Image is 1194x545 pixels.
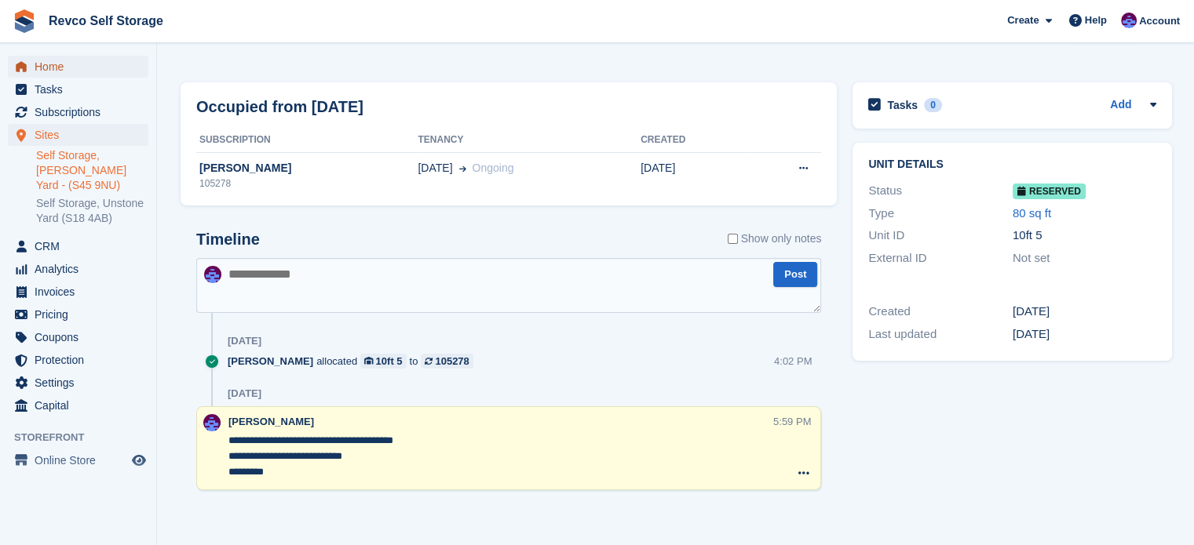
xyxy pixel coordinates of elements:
[887,98,918,112] h2: Tasks
[641,128,745,153] th: Created
[868,227,1013,245] div: Unit ID
[1013,183,1086,199] span: Reserved
[228,354,313,369] span: [PERSON_NAME]
[35,258,129,280] span: Analytics
[1013,303,1157,321] div: [DATE]
[418,160,452,176] span: [DATE]
[196,176,418,191] div: 105278
[1110,96,1131,114] a: Add
[472,162,513,174] span: Ongoing
[8,258,148,280] a: menu
[868,182,1013,200] div: Status
[868,205,1013,223] div: Type
[8,449,148,471] a: menu
[35,349,129,371] span: Protection
[36,196,148,226] a: Self Storage, Unstone Yard (S18 4AB)
[35,101,129,123] span: Subscriptions
[418,128,641,153] th: Tenancy
[35,303,129,325] span: Pricing
[1139,13,1180,29] span: Account
[228,387,261,400] div: [DATE]
[203,414,221,431] img: Lianne Revell
[35,449,129,471] span: Online Store
[8,235,148,257] a: menu
[35,56,129,78] span: Home
[641,152,745,199] td: [DATE]
[8,394,148,416] a: menu
[1007,13,1039,28] span: Create
[228,416,314,427] span: [PERSON_NAME]
[35,394,129,416] span: Capital
[8,281,148,303] a: menu
[8,56,148,78] a: menu
[35,235,129,257] span: CRM
[196,95,363,118] h2: Occupied from [DATE]
[1121,13,1137,28] img: Lianne Revell
[774,354,812,369] div: 4:02 PM
[868,249,1013,267] div: External ID
[421,354,473,369] a: 105278
[1013,227,1157,245] div: 10ft 5
[130,451,148,470] a: Preview store
[1085,13,1107,28] span: Help
[1013,325,1157,343] div: [DATE]
[35,372,129,394] span: Settings
[8,372,148,394] a: menu
[728,231,822,247] label: Show only notes
[36,148,148,193] a: Self Storage, [PERSON_NAME] Yard - (S45 9NU)
[868,325,1013,343] div: Last updated
[14,430,156,445] span: Storefront
[924,98,942,112] div: 0
[1013,206,1051,220] a: 80 sq ft
[728,231,738,247] input: Show only notes
[8,303,148,325] a: menu
[228,354,481,369] div: allocated to
[868,158,1156,171] h2: Unit details
[1013,249,1157,267] div: Not set
[8,101,148,123] a: menu
[204,266,221,283] img: Lianne Revell
[360,354,406,369] a: 10ft 5
[376,354,403,369] div: 10ft 5
[13,9,36,33] img: stora-icon-8386f47178a22dfd0bd8f6a31ec36ba5ce8667c1dd55bd0f319d3a0aa187defe.svg
[196,231,260,249] h2: Timeline
[196,160,418,176] div: [PERSON_NAME]
[42,8,170,34] a: Revco Self Storage
[35,78,129,100] span: Tasks
[228,335,261,347] div: [DATE]
[35,281,129,303] span: Invoices
[8,349,148,371] a: menu
[8,326,148,348] a: menu
[773,414,811,429] div: 5:59 PM
[773,262,817,288] button: Post
[35,326,129,348] span: Coupons
[435,354,469,369] div: 105278
[8,124,148,146] a: menu
[35,124,129,146] span: Sites
[196,128,418,153] th: Subscription
[8,78,148,100] a: menu
[868,303,1013,321] div: Created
